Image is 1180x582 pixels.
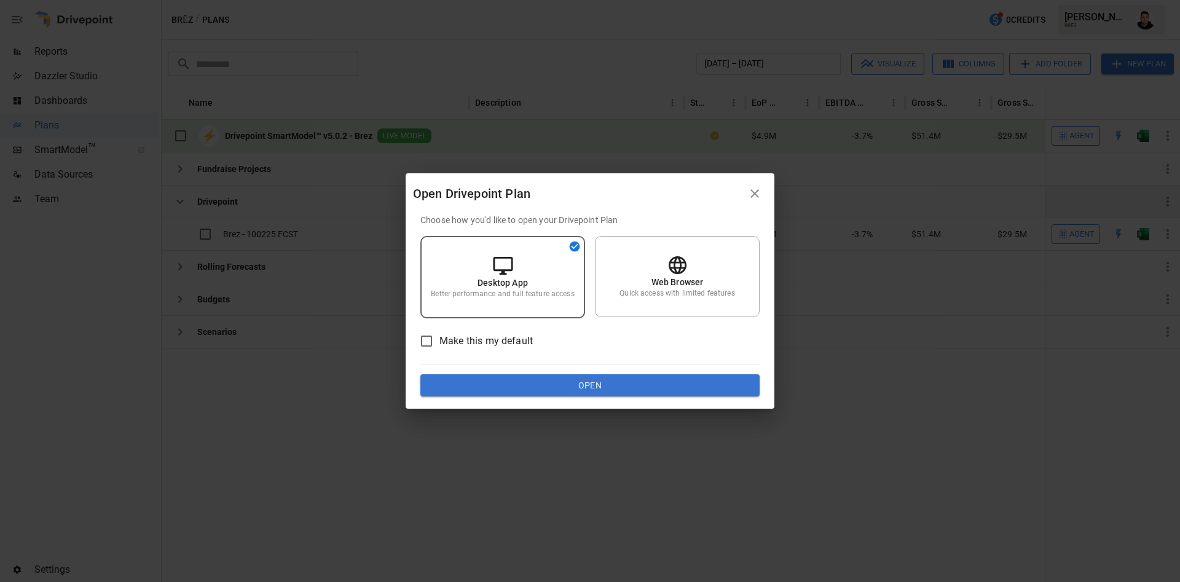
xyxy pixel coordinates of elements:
[651,276,704,288] p: Web Browser
[431,289,574,299] p: Better performance and full feature access
[413,184,742,203] div: Open Drivepoint Plan
[439,334,533,348] span: Make this my default
[420,214,760,226] p: Choose how you'd like to open your Drivepoint Plan
[619,288,734,299] p: Quick access with limited features
[420,374,760,396] button: Open
[478,277,528,289] p: Desktop App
